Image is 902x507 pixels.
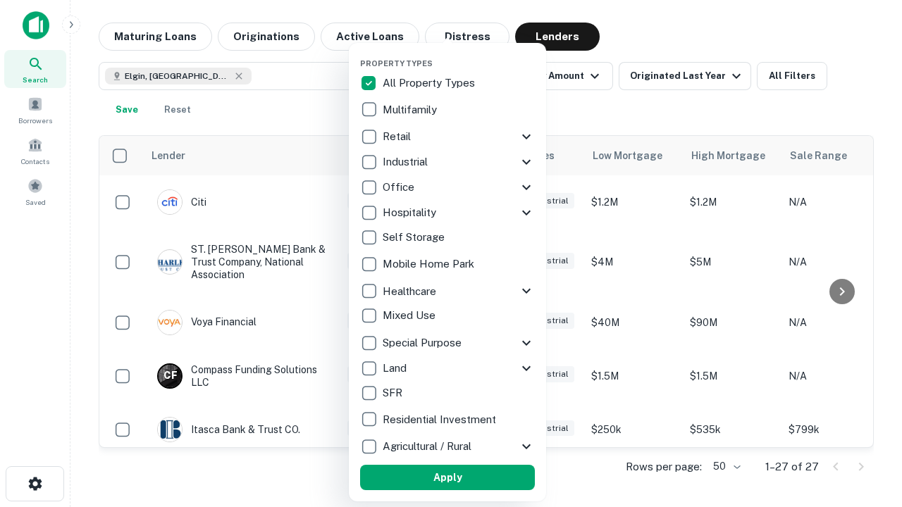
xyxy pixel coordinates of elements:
[383,334,464,351] p: Special Purpose
[360,200,535,225] div: Hospitality
[832,349,902,417] iframe: Chat Widget
[383,283,439,300] p: Healthcare
[383,411,499,428] p: Residential Investment
[383,438,474,455] p: Agricultural / Rural
[383,384,405,401] p: SFR
[383,307,438,324] p: Mixed Use
[383,75,478,92] p: All Property Types
[383,360,409,377] p: Land
[360,330,535,356] div: Special Purpose
[383,229,447,246] p: Self Storage
[360,434,535,459] div: Agricultural / Rural
[360,59,433,68] span: Property Types
[383,128,414,145] p: Retail
[383,101,440,118] p: Multifamily
[360,356,535,381] div: Land
[383,204,439,221] p: Hospitality
[383,154,431,170] p: Industrial
[360,278,535,303] div: Healthcare
[360,175,535,200] div: Office
[383,179,417,196] p: Office
[360,465,535,490] button: Apply
[360,124,535,149] div: Retail
[360,149,535,175] div: Industrial
[383,256,477,273] p: Mobile Home Park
